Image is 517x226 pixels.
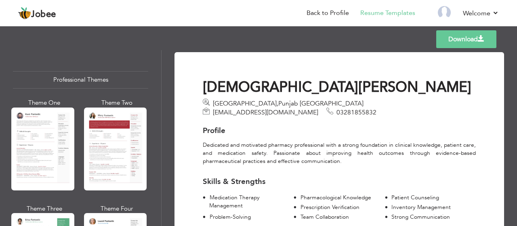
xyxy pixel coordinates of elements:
[391,203,476,211] div: Inventory Management
[300,203,385,211] div: Prescription Verification
[13,71,148,89] div: Professional Themes
[438,6,451,19] img: Profile Img
[463,8,499,18] a: Welcome
[300,194,385,202] div: Pharmacological Knowledge
[391,213,476,221] div: Strong Communication
[18,7,56,20] a: Jobee
[86,205,149,213] div: Theme Four
[209,194,294,210] div: Medication Therapy Management
[307,8,349,18] a: Back to Profile
[203,127,476,135] h3: Profile
[277,99,278,108] span: ,
[86,99,149,107] div: Theme Two
[300,213,385,221] div: Team Collaboration
[13,205,76,213] div: Theme Three
[18,7,31,20] img: jobee.io
[31,10,56,19] span: Jobee
[360,8,415,18] a: Resume Templates
[203,78,476,97] h1: [DEMOGRAPHIC_DATA][PERSON_NAME]
[213,99,364,108] span: [GEOGRAPHIC_DATA] Punjab [GEOGRAPHIC_DATA]
[13,99,76,107] div: Theme One
[391,194,476,202] div: Patient Counseling
[213,108,318,117] span: [EMAIL_ADDRESS][DOMAIN_NAME]
[209,213,294,221] div: Problem-Solving
[197,141,482,165] div: Dedicated and motivated pharmacy professional with a strong foundation in clinical knowledge, pat...
[436,30,496,48] a: Download
[203,177,476,186] h3: Skills & Strengths
[336,108,376,117] span: 03281855832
